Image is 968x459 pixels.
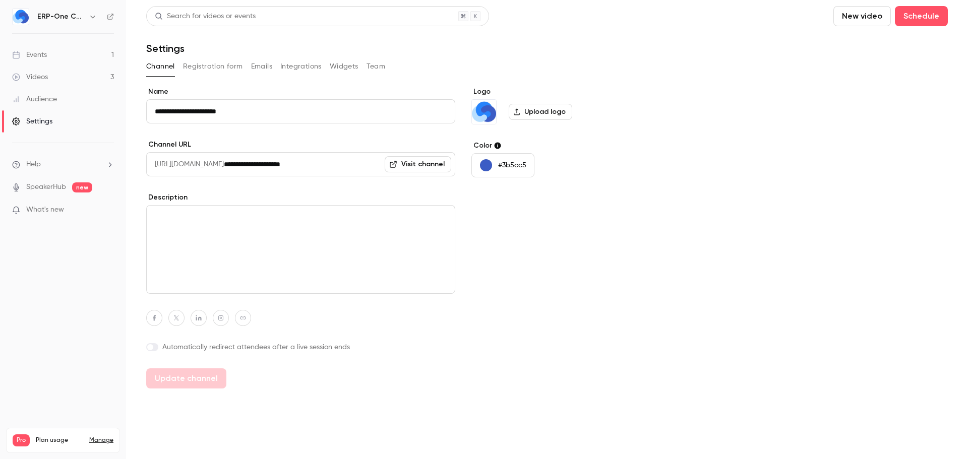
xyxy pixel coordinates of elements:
span: Plan usage [36,436,83,444]
label: Upload logo [509,104,572,120]
span: new [72,182,92,192]
label: Name [146,87,455,97]
button: #3b5cc5 [471,153,534,177]
a: Visit channel [385,156,451,172]
button: Integrations [280,58,322,75]
label: Channel URL [146,140,455,150]
label: Description [146,192,455,203]
div: Search for videos or events [155,11,256,22]
button: Channel [146,58,175,75]
h6: ERP-One Consulting Inc. [37,12,85,22]
div: Videos [12,72,48,82]
button: Team [367,58,386,75]
li: help-dropdown-opener [12,159,114,170]
img: ERP-One Consulting Inc. [472,100,496,124]
button: Widgets [330,58,358,75]
a: Manage [89,436,113,444]
button: Emails [251,58,272,75]
div: Settings [12,116,52,126]
span: Pro [13,434,30,446]
a: SpeakerHub [26,182,66,192]
img: ERP-One Consulting Inc. [13,9,29,25]
span: [URL][DOMAIN_NAME] [146,152,224,176]
h1: Settings [146,42,185,54]
label: Automatically redirect attendees after a live session ends [146,342,455,352]
label: Color [471,141,626,151]
span: Help [26,159,41,170]
div: Events [12,50,47,60]
label: Logo [471,87,626,97]
button: Registration form [183,58,243,75]
button: New video [833,6,891,26]
span: What's new [26,205,64,215]
p: #3b5cc5 [498,160,526,170]
div: Audience [12,94,57,104]
button: Schedule [895,6,948,26]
